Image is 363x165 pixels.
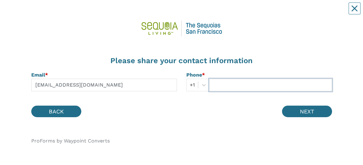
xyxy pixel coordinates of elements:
[282,106,332,117] button: NEXT
[31,137,110,145] div: ProForms by Waypoint Converts
[31,55,332,66] div: Please share your contact information
[349,2,360,14] button: Close
[186,72,202,78] span: Phone
[31,72,45,78] span: Email
[31,106,81,117] button: BACK
[135,16,229,41] img: b2b8047c-5c0e-49a3-b478-68fa075d47a6.png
